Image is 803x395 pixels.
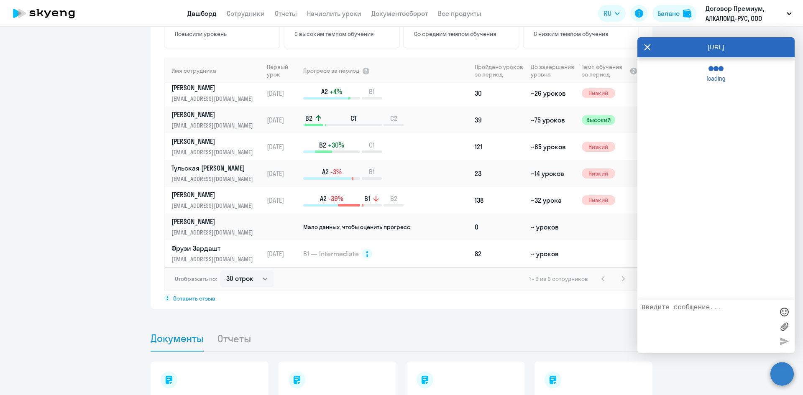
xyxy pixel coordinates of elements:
p: Фрузи Зардашт [171,244,258,253]
p: Тульская [PERSON_NAME] [171,163,258,173]
td: ~75 уроков [527,107,578,133]
p: Договор Премиум, АЛКАЛОИД-РУС, ООО [706,3,783,23]
span: B1 [369,167,375,176]
span: B2 [305,114,312,123]
p: Повысили уровень [175,30,272,38]
a: Все продукты [438,9,481,18]
span: B1 — Intermediate [303,249,359,258]
span: B2 [390,194,397,203]
span: C1 [369,140,375,150]
a: [PERSON_NAME][EMAIL_ADDRESS][DOMAIN_NAME] [171,190,263,210]
span: -39% [328,194,343,203]
span: B1 [364,194,370,203]
td: [DATE] [263,187,302,214]
span: A2 [322,167,329,176]
span: A2 [320,194,327,203]
td: 39 [471,107,527,133]
button: Договор Премиум, АЛКАЛОИД-РУС, ООО [701,3,796,23]
span: Низкий [582,142,615,152]
span: -3% [330,167,342,176]
a: Тульская [PERSON_NAME][EMAIL_ADDRESS][DOMAIN_NAME] [171,163,263,183]
th: Пройдено уроков за период [471,59,527,83]
td: 82 [471,240,527,267]
a: Сотрудники [227,9,265,18]
div: Баланс [657,8,680,18]
a: [PERSON_NAME][EMAIL_ADDRESS][DOMAIN_NAME] [171,83,263,103]
label: Лимит 10 файлов [778,320,790,333]
td: [DATE] [263,107,302,133]
td: 30 [471,80,527,107]
a: [PERSON_NAME][EMAIL_ADDRESS][DOMAIN_NAME] [171,137,263,157]
p: [EMAIL_ADDRESS][DOMAIN_NAME] [171,94,258,103]
p: [PERSON_NAME] [171,217,258,226]
td: 23 [471,160,527,187]
p: [EMAIL_ADDRESS][DOMAIN_NAME] [171,121,258,130]
span: Оставить отзыв [173,295,215,302]
a: Отчеты [275,9,297,18]
a: Фрузи Зардашт[EMAIL_ADDRESS][DOMAIN_NAME] [171,244,263,264]
td: 121 [471,133,527,160]
img: balance [683,9,691,18]
span: Прогресс за период [303,67,359,74]
td: ~32 урока [527,187,578,214]
td: ~26 уроков [527,80,578,107]
th: Первый урок [263,59,302,83]
p: [EMAIL_ADDRESS][DOMAIN_NAME] [171,174,258,183]
p: [PERSON_NAME] [171,190,258,199]
a: Дашборд [187,9,217,18]
span: Мало данных, чтобы оценить прогресс [303,223,410,231]
button: Балансbalance [652,5,696,22]
th: До завершения уровня [527,59,578,83]
td: ~65 уроков [527,133,578,160]
span: Низкий [582,168,615,178]
span: Документы [151,332,204,344]
span: +4% [330,87,342,96]
span: C1 [350,114,356,123]
span: loading [701,75,731,82]
td: 0 [471,214,527,240]
button: RU [598,5,626,22]
span: Отображать по: [175,275,217,283]
p: [EMAIL_ADDRESS][DOMAIN_NAME] [171,148,258,157]
span: A2 [321,87,328,96]
p: [EMAIL_ADDRESS][DOMAIN_NAME] [171,228,258,237]
td: [DATE] [263,160,302,187]
p: С низким темпом обучения [534,30,631,38]
td: [DATE] [263,240,302,267]
td: 138 [471,187,527,214]
span: Темп обучения за период [582,63,627,78]
a: [PERSON_NAME][EMAIL_ADDRESS][DOMAIN_NAME] [171,217,263,237]
th: Имя сотрудника [165,59,263,83]
p: [EMAIL_ADDRESS][DOMAIN_NAME] [171,255,258,264]
td: [DATE] [263,80,302,107]
ul: Tabs [151,326,652,352]
span: Низкий [582,88,615,98]
a: Документооборот [371,9,428,18]
span: RU [604,8,611,18]
span: Высокий [582,115,615,125]
p: С высоким темпом обучения [294,30,391,38]
p: [PERSON_NAME] [171,110,258,119]
span: +30% [328,140,344,150]
td: ~ уроков [527,240,578,267]
td: [DATE] [263,133,302,160]
a: Начислить уроки [307,9,361,18]
p: [PERSON_NAME] [171,83,258,92]
span: B2 [319,140,326,150]
p: [EMAIL_ADDRESS][DOMAIN_NAME] [171,201,258,210]
a: [PERSON_NAME][EMAIL_ADDRESS][DOMAIN_NAME] [171,110,263,130]
td: ~ уроков [527,214,578,240]
td: ~14 уроков [527,160,578,187]
span: Низкий [582,195,615,205]
span: C2 [390,114,397,123]
p: [PERSON_NAME] [171,137,258,146]
span: 1 - 9 из 9 сотрудников [529,275,588,283]
span: B1 [369,87,375,96]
